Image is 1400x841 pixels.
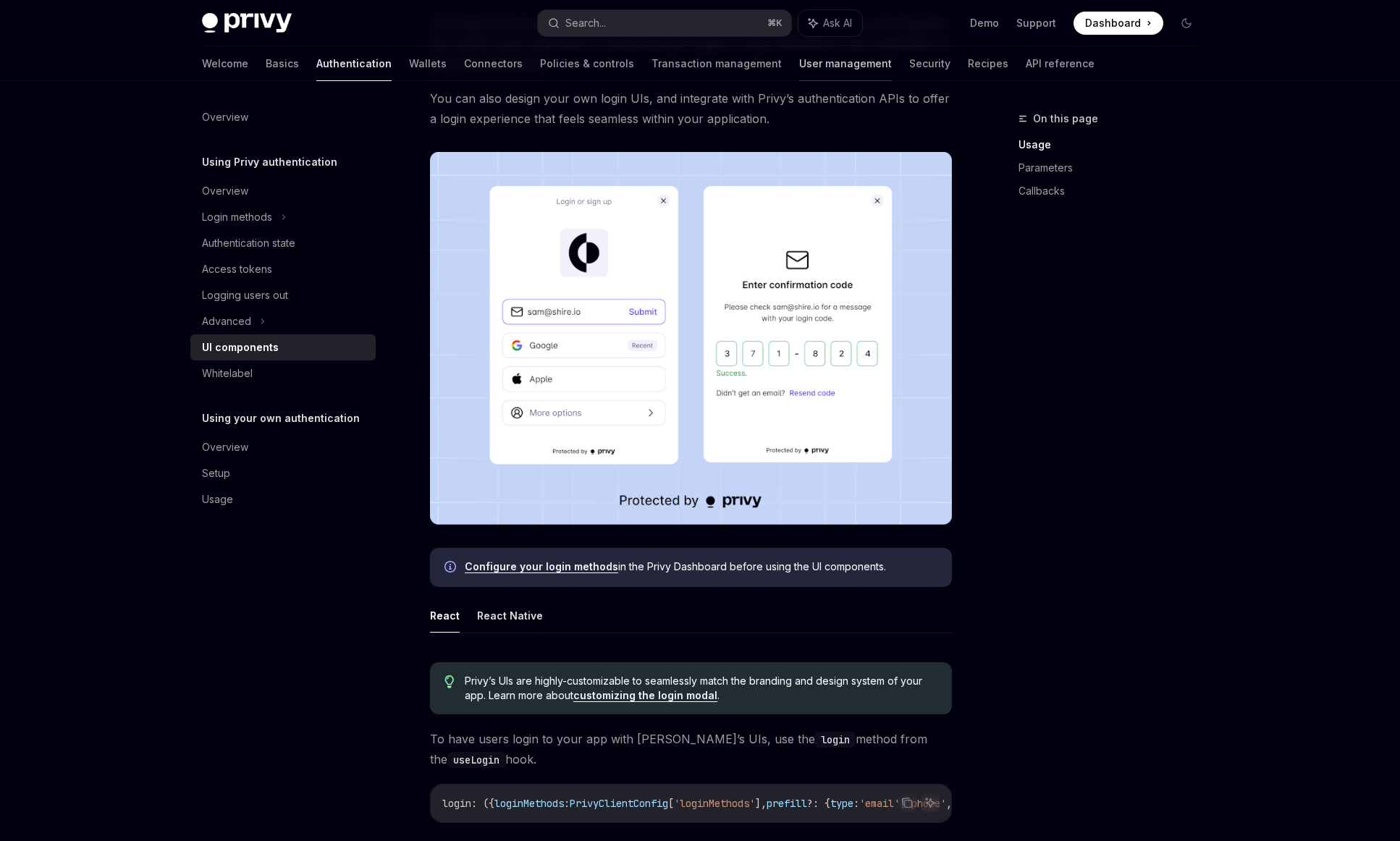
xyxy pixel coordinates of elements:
a: Access tokens [190,256,376,282]
a: UI components [190,334,376,360]
a: Support [1016,16,1056,30]
button: React Native [477,599,543,633]
span: ⌘ K [767,17,783,29]
svg: Tip [444,675,455,688]
span: : [853,797,859,810]
a: customizing the login modal [573,689,717,702]
code: login [815,732,856,748]
span: , [946,797,952,810]
a: Wallets [409,46,447,81]
span: [ [668,797,674,810]
span: type [830,797,853,810]
div: Usage [202,491,233,508]
span: : [564,797,570,810]
div: Overview [202,439,248,456]
a: Basics [266,46,299,81]
button: Toggle dark mode [1175,12,1198,35]
span: loginMethods [494,797,564,810]
a: Whitelabel [190,360,376,386]
img: images/Onboard.png [430,152,952,525]
a: Usage [190,486,376,512]
a: Overview [190,434,376,460]
a: API reference [1026,46,1095,81]
span: You can also design your own login UIs, and integrate with Privy’s authentication APIs to offer a... [430,88,952,129]
a: Transaction management [651,46,782,81]
span: login [442,797,471,810]
a: Callbacks [1019,179,1210,203]
a: Logging users out [190,282,376,308]
div: Advanced [202,313,251,330]
a: Welcome [202,46,248,81]
a: Security [909,46,950,81]
a: Usage [1019,133,1210,156]
button: Search...⌘K [538,10,791,36]
a: Setup [190,460,376,486]
button: React [430,599,460,633]
span: 'email' [859,797,900,810]
span: Ask AI [823,16,852,30]
span: 'loginMethods' [674,797,755,810]
div: UI components [202,339,279,356]
div: Overview [202,109,248,126]
a: Dashboard [1074,12,1163,35]
span: in the Privy Dashboard before using the UI components. [465,559,937,574]
h5: Using your own authentication [202,410,360,427]
div: Search... [565,14,606,32]
a: Recipes [968,46,1008,81]
img: dark logo [202,13,292,33]
div: Whitelabel [202,365,253,382]
code: useLogin [447,752,505,768]
div: Login methods [202,208,272,226]
a: Overview [190,104,376,130]
a: Connectors [464,46,523,81]
svg: Info [444,561,459,575]
a: Configure your login methods [465,560,618,573]
button: Ask AI [921,793,940,812]
div: Setup [202,465,230,482]
div: Authentication state [202,234,295,252]
div: Overview [202,182,248,200]
div: Access tokens [202,261,272,278]
span: prefill [767,797,807,810]
span: ], [755,797,767,810]
a: Overview [190,178,376,204]
a: Policies & controls [540,46,634,81]
a: Authentication state [190,230,376,256]
span: To have users login to your app with [PERSON_NAME]’s UIs, use the method from the hook. [430,729,952,769]
span: Dashboard [1085,16,1141,30]
span: PrivyClientConfig [570,797,668,810]
div: Logging users out [202,287,288,304]
span: : ({ [471,797,494,810]
span: Privy’s UIs are highly-customizable to seamlessly match the branding and design system of your ap... [465,674,937,703]
span: On this page [1033,110,1098,127]
h5: Using Privy authentication [202,153,337,171]
button: Ask AI [798,10,862,36]
span: ?: { [807,797,830,810]
button: Copy the contents from the code block [898,793,916,812]
a: Parameters [1019,156,1210,179]
a: User management [799,46,892,81]
a: Authentication [316,46,392,81]
a: Demo [970,16,999,30]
